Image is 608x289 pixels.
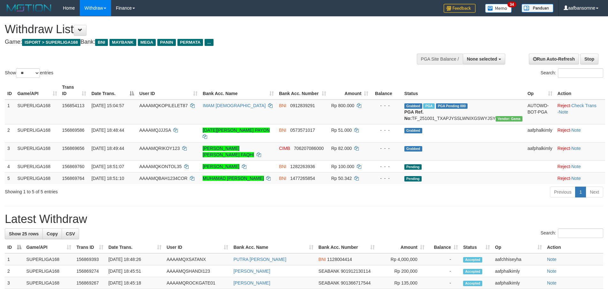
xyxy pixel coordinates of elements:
[492,277,544,289] td: aafphalkimly
[377,277,427,289] td: Rp 135,000
[15,160,59,172] td: SUPERLIGA168
[404,146,422,152] span: Grabbed
[555,172,605,184] td: ·
[558,103,570,108] a: Reject
[233,269,270,274] a: [PERSON_NAME]
[525,124,555,142] td: aafphalkimly
[42,228,62,239] a: Copy
[106,253,164,265] td: [DATE] 18:48:26
[205,39,213,46] span: ...
[60,81,89,100] th: Trans ID: activate to sort column ascending
[279,164,286,169] span: BNI
[290,164,315,169] span: Copy 1282263936 to clipboard
[404,103,422,109] span: Grabbed
[555,142,605,160] td: ·
[463,257,482,263] span: Accepted
[558,146,570,151] a: Reject
[331,164,354,169] span: Rp 100.000
[5,228,43,239] a: Show 25 rows
[427,277,461,289] td: -
[279,176,286,181] span: BNI
[544,241,603,253] th: Action
[558,228,603,238] input: Search:
[529,54,579,64] a: Run Auto-Refresh
[200,81,276,100] th: Bank Acc. Name: activate to sort column ascending
[404,128,422,133] span: Grabbed
[5,124,15,142] td: 2
[485,4,512,13] img: Button%20Memo.svg
[5,81,15,100] th: ID
[290,103,315,108] span: Copy 0912839291 to clipboard
[16,68,40,78] select: Showentries
[15,172,59,184] td: SUPERLIGA168
[331,176,352,181] span: Rp 50.342
[290,176,315,181] span: Copy 1477265854 to clipboard
[106,241,164,253] th: Date Trans.: activate to sort column ascending
[62,176,85,181] span: 156869764
[24,277,74,289] td: SUPERLIGA168
[555,160,605,172] td: ·
[164,265,231,277] td: AAAAMQSHANDI123
[404,176,422,182] span: Pending
[62,128,85,133] span: 156869586
[5,3,53,13] img: MOTION_logo.png
[555,81,605,100] th: Action
[15,142,59,160] td: SUPERLIGA168
[547,257,557,262] a: Note
[558,164,570,169] a: Reject
[62,164,85,169] span: 156869760
[203,128,270,133] a: [DATE][PERSON_NAME] PAYON
[5,172,15,184] td: 5
[164,241,231,253] th: User ID: activate to sort column ascending
[402,81,525,100] th: Status
[66,231,75,236] span: CSV
[463,281,482,286] span: Accepted
[62,103,85,108] span: 156854113
[547,280,557,285] a: Note
[109,39,136,46] span: MAYBANK
[157,39,176,46] span: PANIN
[377,241,427,253] th: Amount: activate to sort column ascending
[74,253,106,265] td: 156869393
[373,145,399,152] div: - - -
[555,124,605,142] td: ·
[203,164,239,169] a: [PERSON_NAME]
[139,164,182,169] span: AAAAMQKONTOL35
[427,265,461,277] td: -
[427,241,461,253] th: Balance: activate to sort column ascending
[571,128,581,133] a: Note
[15,100,59,124] td: SUPERLIGA168
[164,253,231,265] td: AAAAMQXSATANX
[329,81,371,100] th: Amount: activate to sort column ascending
[467,56,497,62] span: None selected
[91,176,124,181] span: [DATE] 18:51:10
[555,100,605,124] td: · ·
[91,164,124,169] span: [DATE] 18:51:07
[373,175,399,182] div: - - -
[203,103,266,108] a: IMAM [DEMOGRAPHIC_DATA]
[463,269,482,274] span: Accepted
[139,146,180,151] span: AAAAMQRIKOY123
[550,187,575,197] a: Previous
[5,277,24,289] td: 3
[279,128,286,133] span: BNI
[525,100,555,124] td: AUTOWD-BOT-PGA
[492,265,544,277] td: aafphalkimly
[5,23,399,36] h1: Withdraw List
[5,100,15,124] td: 1
[74,277,106,289] td: 156869267
[427,253,461,265] td: -
[463,54,505,64] button: None selected
[5,160,15,172] td: 4
[106,277,164,289] td: [DATE] 18:45:18
[547,269,557,274] a: Note
[139,128,171,133] span: AAAAMQJJJSA
[331,103,354,108] span: Rp 800.000
[331,128,352,133] span: Rp 51.000
[74,241,106,253] th: Trans ID: activate to sort column ascending
[492,253,544,265] td: aafchhiseyha
[5,265,24,277] td: 2
[575,187,586,197] a: 1
[559,109,568,115] a: Note
[279,103,286,108] span: BNI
